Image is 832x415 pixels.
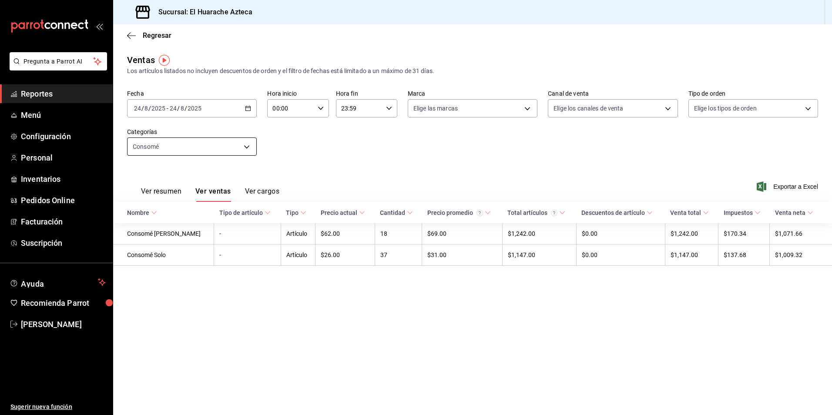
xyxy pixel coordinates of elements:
[127,209,149,216] div: Nombre
[133,142,159,151] span: Consomé
[141,187,279,202] div: navigation tabs
[127,129,257,135] label: Categorías
[554,104,623,113] span: Elige los canales de venta
[21,277,94,288] span: Ayuda
[23,57,94,66] span: Pregunta a Parrot AI
[758,181,818,192] button: Exportar a Excel
[476,210,483,216] svg: Precio promedio = Total artículos / cantidad
[286,209,299,216] div: Tipo
[21,109,106,121] span: Menú
[775,209,813,216] span: Venta neta
[775,209,805,216] div: Venta neta
[21,318,106,330] span: [PERSON_NAME]
[151,105,166,112] input: ----
[141,105,144,112] span: /
[134,105,141,112] input: --
[10,402,106,412] span: Sugerir nueva función
[267,90,329,97] label: Hora inicio
[214,223,281,244] td: -
[770,244,832,266] td: $1,009.32
[581,209,653,216] span: Descuentos de artículo
[576,244,665,266] td: $0.00
[187,105,202,112] input: ----
[151,7,252,17] h3: Sucursal: El Huarache Azteca
[375,244,422,266] td: 37
[127,90,257,97] label: Fecha
[336,90,397,97] label: Hora fin
[21,297,106,309] span: Recomienda Parrot
[694,104,757,113] span: Elige los tipos de orden
[380,209,405,216] div: Cantidad
[21,237,106,249] span: Suscripción
[195,187,231,202] button: Ver ventas
[10,52,107,70] button: Pregunta a Parrot AI
[718,244,770,266] td: $137.68
[413,104,458,113] span: Elige las marcas
[219,209,271,216] span: Tipo de artículo
[576,223,665,244] td: $0.00
[127,209,157,216] span: Nombre
[281,223,315,244] td: Artículo
[770,223,832,244] td: $1,071.66
[724,209,761,216] span: Impuestos
[21,152,106,164] span: Personal
[127,31,171,40] button: Regresar
[321,209,357,216] div: Precio actual
[214,244,281,266] td: -
[502,244,576,266] td: $1,147.00
[551,210,557,216] svg: El total artículos considera cambios de precios en los artículos así como costos adicionales por ...
[665,244,718,266] td: $1,147.00
[548,90,678,97] label: Canal de venta
[21,88,106,100] span: Reportes
[185,105,187,112] span: /
[6,63,107,72] a: Pregunta a Parrot AI
[127,54,155,67] div: Ventas
[502,223,576,244] td: $1,242.00
[286,209,306,216] span: Tipo
[688,90,818,97] label: Tipo de orden
[113,223,214,244] td: Consomé [PERSON_NAME]
[670,209,709,216] span: Venta total
[113,244,214,266] td: Consomé Solo
[581,209,645,216] div: Descuentos de artículo
[507,209,557,216] div: Total artículos
[380,209,413,216] span: Cantidad
[167,105,168,112] span: -
[144,105,148,112] input: --
[408,90,537,97] label: Marca
[427,209,491,216] span: Precio promedio
[180,105,185,112] input: --
[127,67,818,76] div: Los artículos listados no incluyen descuentos de orden y el filtro de fechas está limitado a un m...
[315,223,375,244] td: $62.00
[143,31,171,40] span: Regresar
[159,55,170,66] img: Tooltip marker
[427,209,483,216] div: Precio promedio
[169,105,177,112] input: --
[670,209,701,216] div: Venta total
[219,209,263,216] div: Tipo de artículo
[21,131,106,142] span: Configuración
[375,223,422,244] td: 18
[141,187,181,202] button: Ver resumen
[148,105,151,112] span: /
[21,173,106,185] span: Inventarios
[177,105,180,112] span: /
[724,209,753,216] div: Impuestos
[321,209,365,216] span: Precio actual
[718,223,770,244] td: $170.34
[422,244,502,266] td: $31.00
[21,216,106,228] span: Facturación
[21,194,106,206] span: Pedidos Online
[281,244,315,266] td: Artículo
[245,187,280,202] button: Ver cargos
[507,209,565,216] span: Total artículos
[96,23,103,30] button: open_drawer_menu
[315,244,375,266] td: $26.00
[422,223,502,244] td: $69.00
[665,223,718,244] td: $1,242.00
